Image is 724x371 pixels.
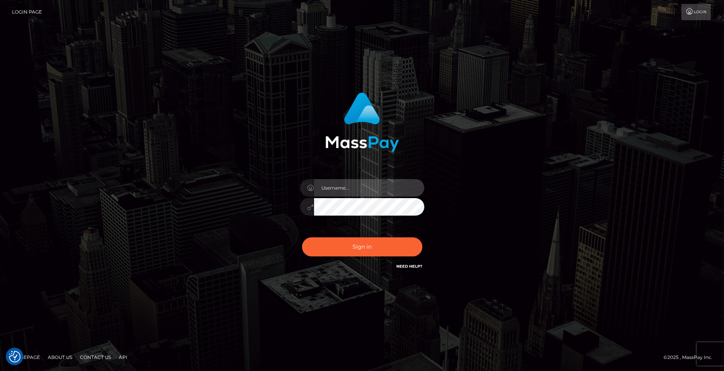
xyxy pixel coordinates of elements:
[77,351,114,363] a: Contact Us
[116,351,130,363] a: API
[663,353,718,362] div: © 2025 , MassPay Inc.
[396,264,422,269] a: Need Help?
[302,237,422,256] button: Sign in
[325,92,399,152] img: MassPay Login
[9,351,21,362] img: Revisit consent button
[9,351,43,363] a: Homepage
[12,4,42,20] a: Login Page
[314,179,424,197] input: Username...
[45,351,75,363] a: About Us
[681,4,711,20] a: Login
[9,351,21,362] button: Consent Preferences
